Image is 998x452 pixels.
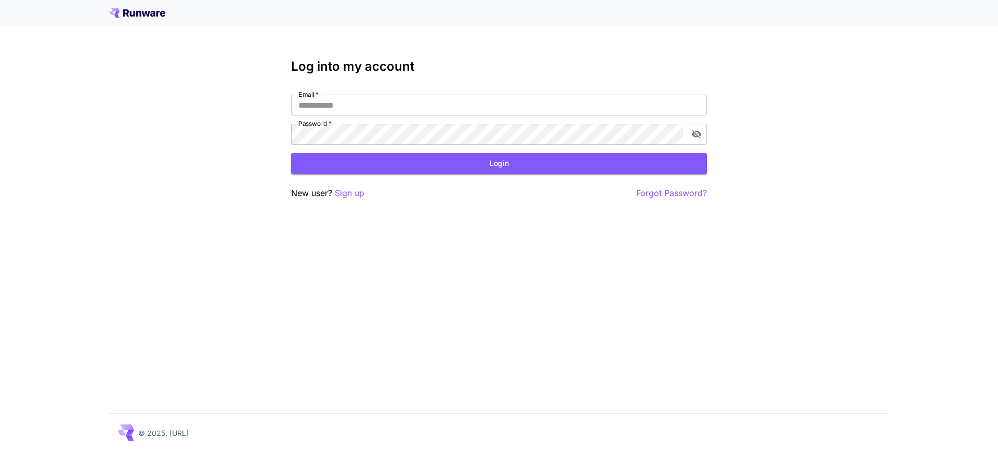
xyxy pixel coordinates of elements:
p: © 2025, [URL] [138,428,189,438]
button: toggle password visibility [687,125,706,144]
p: New user? [291,187,364,200]
label: Password [298,119,332,128]
button: Login [291,153,707,174]
h3: Log into my account [291,59,707,74]
button: Sign up [335,187,364,200]
label: Email [298,90,319,99]
button: Forgot Password? [636,187,707,200]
